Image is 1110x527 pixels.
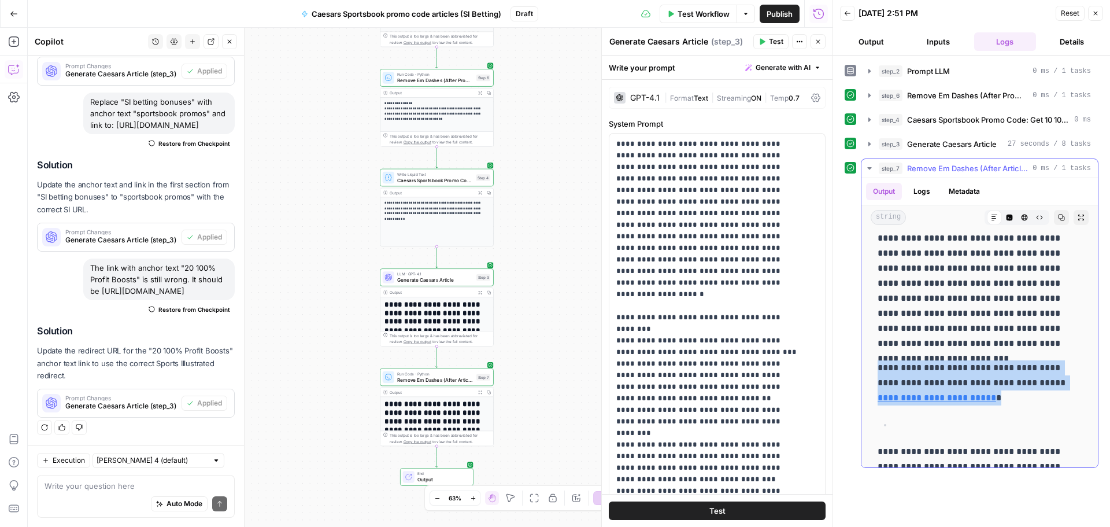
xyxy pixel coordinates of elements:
span: Caesars Sportsbook Promo Code: Get 10 100% Bet Boosts for {{ event_title }} [907,114,1070,126]
div: Step 4 [476,174,490,180]
span: Prompt Changes [65,395,177,401]
button: Generate with AI [741,60,826,75]
div: Write Liquid TextCaesars Sportsbook Promo Code: Get 10 100% Bet Boosts for {{ event_title }}Step ... [380,169,494,246]
span: 0 ms / 1 tasks [1033,66,1091,76]
button: Logs [974,32,1037,51]
span: Auto Mode [166,499,202,509]
span: step_4 [879,114,902,126]
g: Edge from step_6 to step_4 [436,147,438,168]
span: Prompt Changes [65,229,177,235]
button: Test [753,34,789,49]
button: 0 ms [861,110,1098,129]
span: Remove Em Dashes (After Prompt) [907,90,1028,101]
button: Auto Mode [151,496,208,511]
span: step_6 [879,90,902,101]
span: Execution [53,455,85,466]
span: Caesars Sportsbook Promo Code: Get 10 100% Bet Boosts for {{ event_title }} [397,176,473,184]
span: Streaming [717,94,751,102]
span: Prompt Changes [65,63,177,69]
button: Restore from Checkpoint [144,137,235,150]
span: Generate Caesars Article [907,138,997,150]
span: Test [769,36,783,47]
div: Output [390,289,473,295]
span: | [708,91,717,103]
button: 27 seconds / 8 tasks [861,135,1098,153]
h2: Solution [37,326,235,337]
span: Remove Em Dashes (After Prompt) [397,77,473,84]
span: Generate Caesars Article (step_3) [65,69,177,79]
span: ( step_3 ) [711,36,743,47]
span: | [664,91,670,103]
button: Inputs [907,32,970,51]
div: EndOutput [380,468,494,485]
button: Output [866,183,902,200]
span: Restore from Checkpoint [158,305,230,314]
label: System Prompt [609,118,826,130]
div: This output is too large & has been abbreviated for review. to view the full content. [390,433,490,444]
span: | [761,91,770,103]
span: Generate with AI [756,62,811,73]
span: Generate Caesars Article (step_3) [65,401,177,411]
button: Applied [182,64,227,79]
button: 0 ms / 1 tasks [861,86,1098,105]
div: Output [390,190,473,196]
button: Output [840,32,902,51]
button: Applied [182,396,227,411]
span: Publish [767,8,793,20]
span: Text [694,94,708,102]
span: Copy the output [404,439,431,444]
span: 0.7 [789,94,800,102]
button: Restore from Checkpoint [144,303,235,316]
span: step_7 [879,163,902,174]
span: Restore from Checkpoint [158,139,230,148]
div: Output [390,90,473,95]
span: 0 ms / 1 tasks [1033,90,1091,101]
div: Copilot [35,36,145,47]
div: Output [390,389,473,395]
span: Prompt LLM [907,65,950,77]
span: step_2 [879,65,902,77]
span: Test Workflow [678,8,730,20]
span: string [871,210,906,225]
span: 0 ms [1074,115,1091,125]
div: Replace "SI betting bonuses" with anchor text "sportsbook promos" and link to: [URL][DOMAIN_NAME] [83,93,235,134]
span: Applied [197,232,222,242]
span: Remove Em Dashes (After Article) [907,163,1028,174]
g: Edge from step_4 to step_3 [436,246,438,268]
span: Temp [770,94,789,102]
div: The link with anchor text "20 100% Profit Boosts" is still wrong. It should be [URL][DOMAIN_NAME] [83,259,235,300]
span: Copy the output [404,340,431,344]
button: 0 ms / 1 tasks [861,159,1098,178]
g: Edge from step_7 to end [436,446,438,467]
span: Format [670,94,694,102]
p: Update the redirect URL for the "20 100% Profit Boosts" anchor text link to use the correct Sport... [37,345,235,381]
span: Applied [197,398,222,408]
span: Run Code · Python [397,72,473,78]
span: Copy the output [404,40,431,45]
button: Execution [37,453,90,468]
div: Step 6 [476,75,490,81]
div: 0 ms / 1 tasks [861,178,1098,467]
span: Write Liquid Text [397,171,473,177]
button: Details [1041,32,1103,51]
button: Applied [182,230,227,245]
span: Generate Caesars Article [397,277,473,284]
span: Output [417,476,467,484]
button: Caesars Sportsbook promo code articles (SI Betting) [294,5,508,23]
span: End [417,471,467,477]
div: This output is too large & has been abbreviated for review. to view the full content. [390,133,490,145]
span: 63% [449,493,461,503]
span: Generate Caesars Article (step_3) [65,235,177,245]
textarea: Generate Caesars Article [609,36,708,47]
div: Write your prompt [602,56,832,79]
p: Update the anchor text and link in the first section from "SI betting bonuses" to "sportsbook pro... [37,179,235,215]
button: Metadata [942,183,987,200]
div: This output is too large & has been abbreviated for review. to view the full content. [390,34,490,45]
input: Claude Sonnet 4 (default) [97,455,208,466]
div: Step 3 [476,274,490,281]
g: Edge from step_2 to step_6 [436,47,438,68]
div: GPT-4.1 [630,94,660,102]
span: ON [751,94,761,102]
span: Run Code · Python [397,371,473,377]
span: Copy the output [404,140,431,145]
